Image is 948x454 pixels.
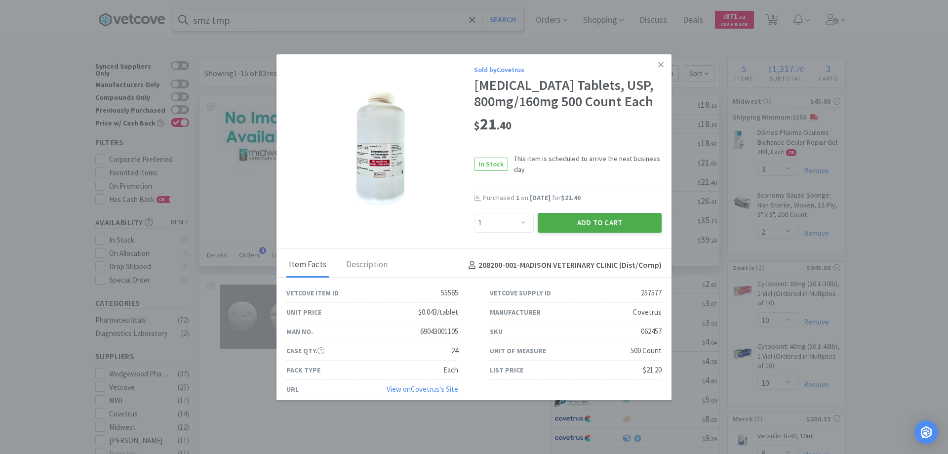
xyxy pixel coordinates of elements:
[286,384,299,395] div: URL
[441,287,458,299] div: 55565
[351,86,410,210] img: 202d8275e74f4b8584e2856ffd32c429_257577.png
[474,119,480,132] span: $
[418,306,458,318] div: $0.043/tablet
[631,345,662,357] div: 500 Count
[387,384,458,394] a: View onCovetrus's Site
[490,307,541,318] div: Manufacturer
[914,420,938,444] div: Open Intercom Messenger
[286,288,339,298] div: Vetcove Item ID
[465,259,662,272] h4: 208200-001 - MADISON VETERINARY CLINIC (Dist/Comp)
[490,345,546,356] div: Unit of Measure
[538,213,662,233] button: Add to Cart
[474,158,508,170] span: In Stock
[641,326,662,337] div: 062457
[483,193,662,203] div: Purchased on for
[516,193,519,202] span: 1
[643,364,662,376] div: $21.20
[530,193,551,202] span: [DATE]
[490,365,523,375] div: List Price
[633,306,662,318] div: Covetrus
[451,345,458,357] div: 24
[508,153,662,175] span: This item is scheduled to arrive the next business day
[344,253,390,278] div: Description
[490,288,551,298] div: Vetcove Supply ID
[474,64,662,75] div: Sold by Covetrus
[286,365,320,375] div: Pack Type
[420,326,458,337] div: 69043001105
[474,77,662,110] div: [MEDICAL_DATA] Tablets, USP, 800mg/160mg 500 Count Each
[286,345,324,356] div: Case Qty.
[474,114,512,134] span: 21
[286,307,321,318] div: Unit Price
[286,253,329,278] div: Item Facts
[443,364,458,376] div: Each
[286,326,313,337] div: Man No.
[497,119,512,132] span: . 40
[490,326,503,337] div: SKU
[641,287,662,299] div: 257577
[561,193,581,202] span: $21.40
